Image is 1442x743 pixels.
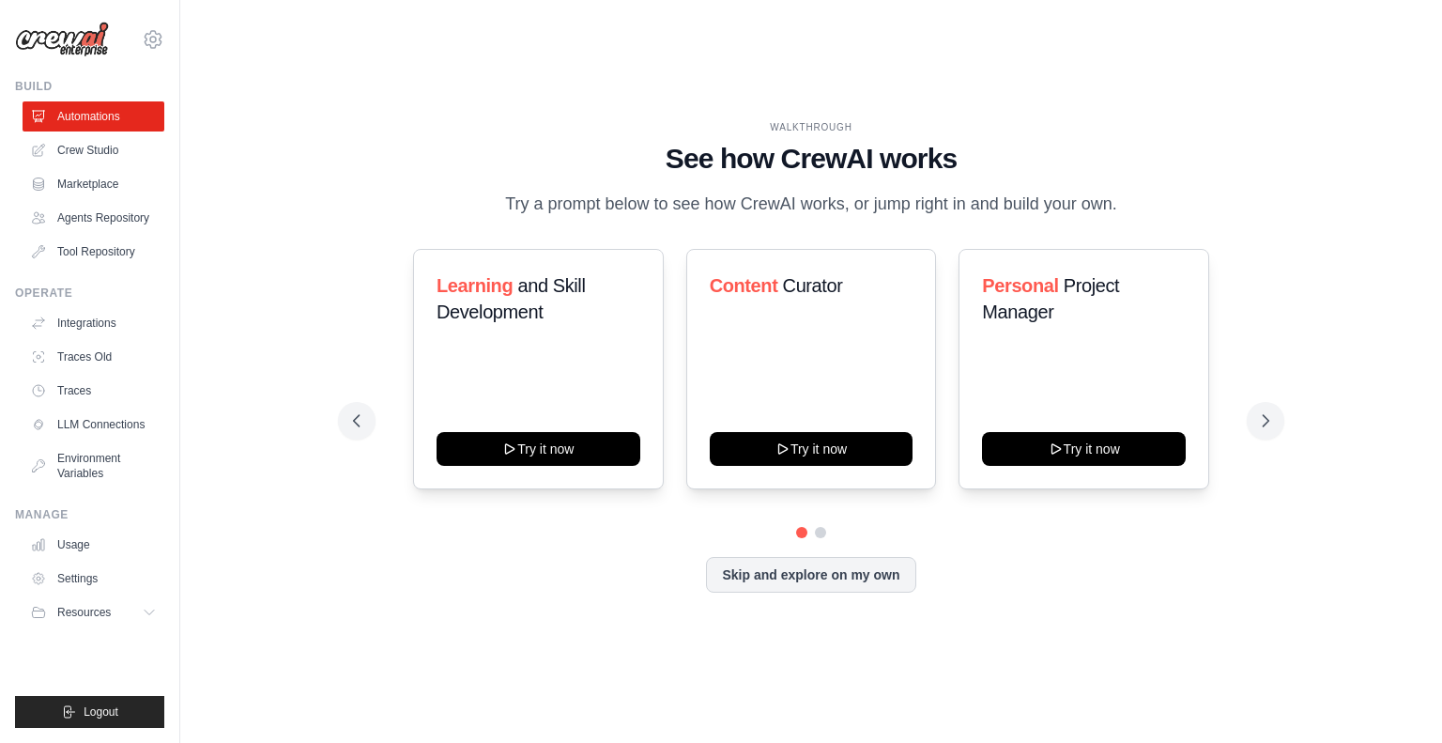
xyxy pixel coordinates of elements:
span: Curator [783,275,843,296]
span: Logout [84,704,118,720]
div: Operate [15,286,164,301]
div: Build [15,79,164,94]
h1: See how CrewAI works [353,142,1269,176]
button: Try it now [437,432,640,466]
div: Manage [15,507,164,522]
a: LLM Connections [23,410,164,440]
a: Tool Repository [23,237,164,267]
a: Marketplace [23,169,164,199]
div: WALKTHROUGH [353,120,1269,134]
button: Try it now [710,432,913,466]
button: Logout [15,696,164,728]
a: Usage [23,530,164,560]
span: Learning [437,275,513,296]
p: Try a prompt below to see how CrewAI works, or jump right in and build your own. [496,191,1127,218]
a: Agents Repository [23,203,164,233]
a: Environment Variables [23,443,164,488]
button: Try it now [982,432,1186,466]
span: Resources [57,605,111,620]
a: Integrations [23,308,164,338]
a: Automations [23,101,164,132]
span: Personal [982,275,1058,296]
a: Settings [23,564,164,594]
a: Traces Old [23,342,164,372]
a: Traces [23,376,164,406]
a: Crew Studio [23,135,164,165]
button: Skip and explore on my own [706,557,915,593]
span: Project Manager [982,275,1119,322]
span: Content [710,275,778,296]
span: and Skill Development [437,275,585,322]
img: Logo [15,22,109,57]
button: Resources [23,597,164,627]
